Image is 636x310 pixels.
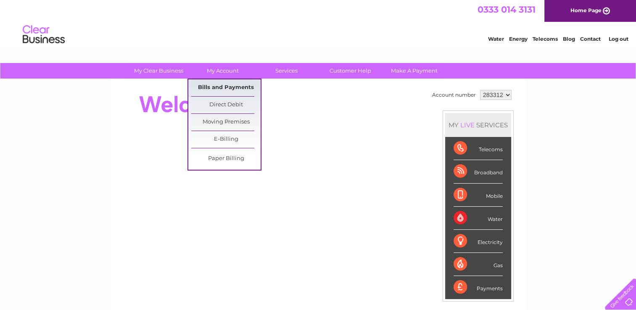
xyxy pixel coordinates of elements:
div: Electricity [454,230,503,253]
a: Moving Premises [191,114,261,131]
div: Clear Business is a trading name of Verastar Limited (registered in [GEOGRAPHIC_DATA] No. 3667643... [120,5,517,41]
td: Account number [430,88,478,102]
a: Contact [580,36,601,42]
a: Energy [509,36,528,42]
div: MY SERVICES [445,113,511,137]
a: My Account [188,63,257,79]
a: Water [488,36,504,42]
div: Telecoms [454,137,503,160]
a: Log out [608,36,628,42]
img: logo.png [22,22,65,47]
div: Mobile [454,184,503,207]
a: Blog [563,36,575,42]
a: My Clear Business [124,63,193,79]
a: Direct Debit [191,97,261,113]
a: Telecoms [533,36,558,42]
div: LIVE [459,121,476,129]
a: 0333 014 3131 [478,4,536,15]
a: Services [252,63,321,79]
a: Paper Billing [191,150,261,167]
div: Gas [454,253,503,276]
a: Make A Payment [380,63,449,79]
div: Payments [454,276,503,299]
a: Customer Help [316,63,385,79]
div: Water [454,207,503,230]
a: Bills and Payments [191,79,261,96]
div: Broadband [454,160,503,183]
a: E-Billing [191,131,261,148]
